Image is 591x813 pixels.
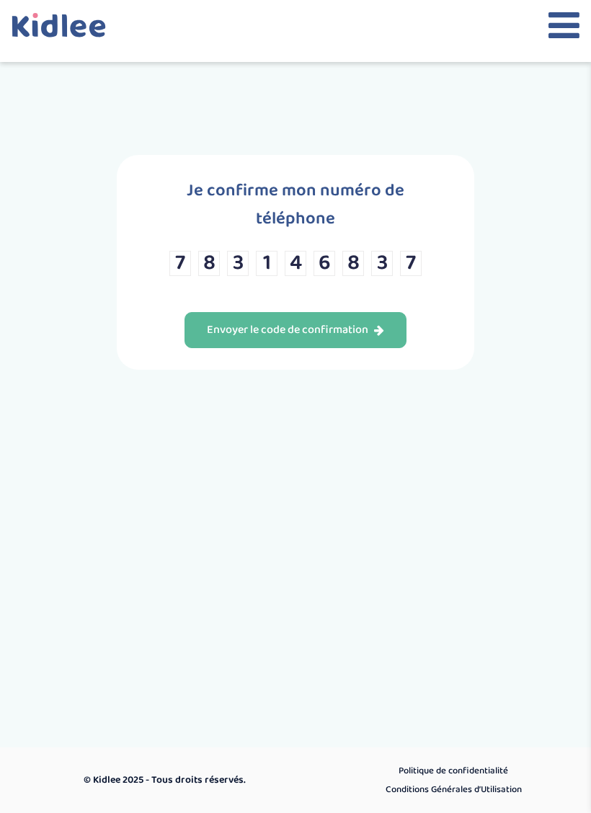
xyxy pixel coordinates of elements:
h1: Je confirme mon numéro de téléphone [160,177,431,233]
p: © Kidlee 2025 - Tous droits réservés. [84,773,305,788]
div: Envoyer le code de confirmation [207,322,384,339]
a: Conditions Générales d’Utilisation [381,781,527,799]
button: Envoyer le code de confirmation [185,312,406,348]
a: Politique de confidentialité [394,762,513,781]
